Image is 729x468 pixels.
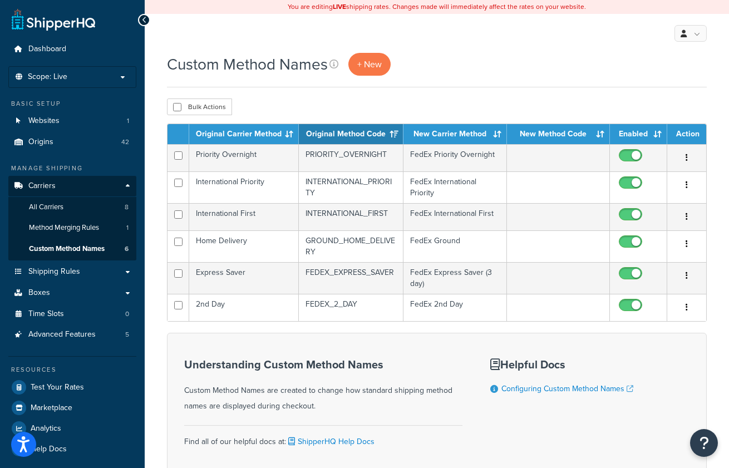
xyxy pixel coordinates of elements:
[189,262,299,294] td: Express Saver
[299,203,403,230] td: INTERNATIONAL_FIRST
[126,223,129,233] span: 1
[403,144,507,171] td: FedEx Priority Overnight
[8,398,136,418] a: Marketplace
[31,403,72,413] span: Marketplace
[28,45,66,54] span: Dashboard
[28,288,50,298] span: Boxes
[8,197,136,218] li: All Carriers
[167,98,232,115] button: Bulk Actions
[29,223,99,233] span: Method Merging Rules
[31,424,61,433] span: Analytics
[8,176,136,260] li: Carriers
[28,330,96,339] span: Advanced Features
[189,230,299,262] td: Home Delivery
[8,39,136,60] a: Dashboard
[189,203,299,230] td: International First
[28,116,60,126] span: Websites
[8,418,136,439] a: Analytics
[8,439,136,459] a: Help Docs
[28,267,80,277] span: Shipping Rules
[167,53,328,75] h1: Custom Method Names
[299,230,403,262] td: GROUND_HOME_DELIVERY
[357,58,382,71] span: + New
[189,124,299,144] th: Original Carrier Method: activate to sort column ascending
[690,429,718,457] button: Open Resource Center
[8,176,136,196] a: Carriers
[507,124,610,144] th: New Method Code: activate to sort column ascending
[8,324,136,345] a: Advanced Features 5
[12,8,95,31] a: ShipperHQ Home
[8,132,136,152] li: Origins
[286,436,375,447] a: ShipperHQ Help Docs
[121,137,129,147] span: 42
[189,144,299,171] td: Priority Overnight
[299,171,403,203] td: INTERNATIONAL_PRIORITY
[8,377,136,397] a: Test Your Rates
[125,244,129,254] span: 6
[501,383,633,395] a: Configuring Custom Method Names
[8,197,136,218] a: All Carriers 8
[29,203,63,212] span: All Carriers
[299,294,403,321] td: FEDEX_2_DAY
[667,124,706,144] th: Action
[610,124,667,144] th: Enabled: activate to sort column ascending
[8,132,136,152] a: Origins 42
[184,358,462,371] h3: Understanding Custom Method Names
[28,309,64,319] span: Time Slots
[29,244,105,254] span: Custom Method Names
[189,171,299,203] td: International Priority
[403,171,507,203] td: FedEx International Priority
[403,262,507,294] td: FedEx Express Saver (3 day)
[8,304,136,324] li: Time Slots
[403,124,507,144] th: New Carrier Method: activate to sort column ascending
[8,218,136,238] li: Method Merging Rules
[189,294,299,321] td: 2nd Day
[28,72,67,82] span: Scope: Live
[8,324,136,345] li: Advanced Features
[490,358,633,371] h3: Helpful Docs
[348,53,391,76] a: + New
[299,124,403,144] th: Original Method Code: activate to sort column ascending
[403,294,507,321] td: FedEx 2nd Day
[333,2,346,12] b: LIVE
[8,239,136,259] li: Custom Method Names
[125,203,129,212] span: 8
[125,309,129,319] span: 0
[184,358,462,414] div: Custom Method Names are created to change how standard shipping method names are displayed during...
[8,164,136,173] div: Manage Shipping
[28,181,56,191] span: Carriers
[403,203,507,230] td: FedEx International First
[8,239,136,259] a: Custom Method Names 6
[125,330,129,339] span: 5
[31,383,84,392] span: Test Your Rates
[127,116,129,126] span: 1
[8,283,136,303] a: Boxes
[8,304,136,324] a: Time Slots 0
[8,218,136,238] a: Method Merging Rules 1
[299,262,403,294] td: FEDEX_EXPRESS_SAVER
[8,111,136,131] li: Websites
[8,99,136,109] div: Basic Setup
[8,262,136,282] a: Shipping Rules
[31,445,67,454] span: Help Docs
[299,144,403,171] td: PRIORITY_OVERNIGHT
[28,137,53,147] span: Origins
[184,425,462,450] div: Find all of our helpful docs at:
[8,365,136,375] div: Resources
[403,230,507,262] td: FedEx Ground
[8,111,136,131] a: Websites 1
